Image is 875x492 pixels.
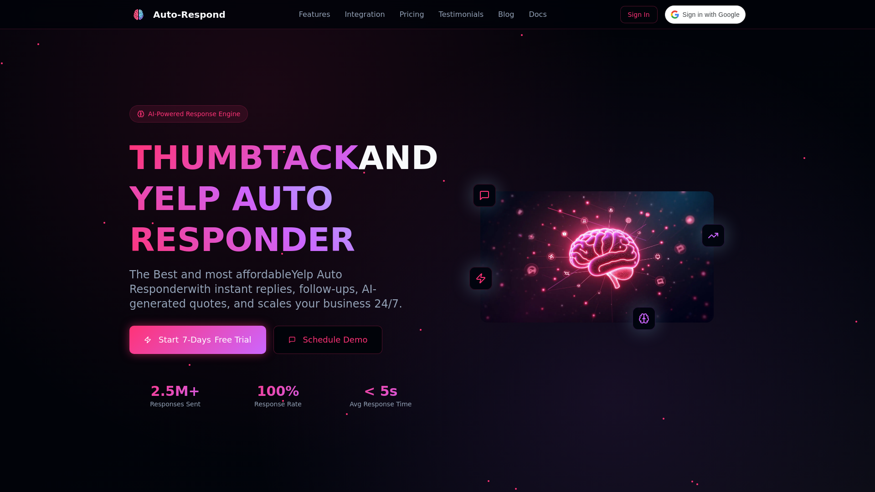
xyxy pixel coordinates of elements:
a: Start7-DaysFree Trial [129,326,266,354]
span: 7-Days [182,333,211,346]
div: 2.5M+ [129,383,221,400]
span: AI-Powered Response Engine [148,109,240,118]
img: Auto-Respond Logo [133,9,144,20]
span: THUMBTACK [129,138,358,177]
a: Integration [345,9,385,20]
div: Avg Response Time [335,400,427,409]
a: Auto-Respond LogoAuto-Respond [129,5,226,24]
div: < 5s [335,383,427,400]
button: Schedule Demo [273,326,383,354]
p: The Best and most affordable with instant replies, follow-ups, AI-generated quotes, and scales yo... [129,267,427,311]
a: Pricing [400,9,424,20]
a: Testimonials [439,9,484,20]
div: Auto-Respond [153,8,226,21]
div: Responses Sent [129,400,221,409]
span: Yelp Auto Responder [129,268,342,296]
span: AND [358,138,438,177]
a: Sign In [620,6,658,23]
a: Docs [529,9,546,20]
div: Sign in with Google [665,5,746,24]
img: AI Neural Network Brain [480,191,714,323]
h1: YELP AUTO RESPONDER [129,178,427,260]
a: Blog [498,9,514,20]
div: Response Rate [232,400,324,409]
a: Features [299,9,330,20]
span: Sign in with Google [683,10,740,20]
div: 100% [232,383,324,400]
